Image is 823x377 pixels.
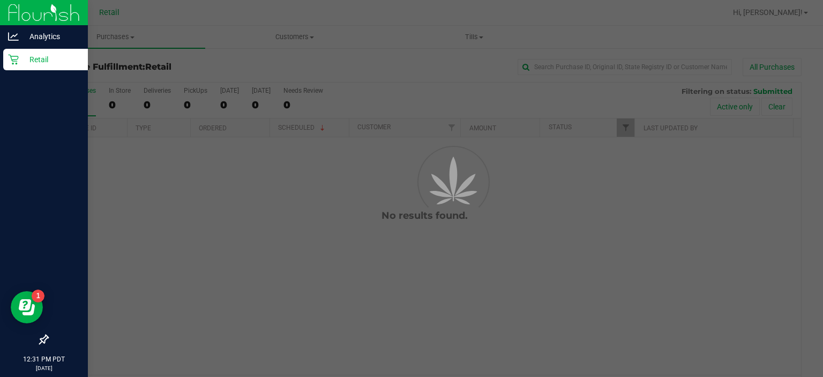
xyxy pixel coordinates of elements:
[19,30,83,43] p: Analytics
[8,54,19,65] inline-svg: Retail
[32,290,44,302] iframe: Resource center unread badge
[8,31,19,42] inline-svg: Analytics
[5,354,83,364] p: 12:31 PM PDT
[5,364,83,372] p: [DATE]
[19,53,83,66] p: Retail
[11,291,43,323] iframe: Resource center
